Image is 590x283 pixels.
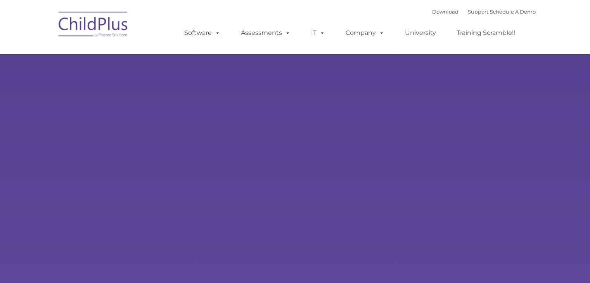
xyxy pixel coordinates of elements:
a: Schedule A Demo [490,9,536,15]
a: University [397,25,444,41]
a: Support [468,9,488,15]
font: | [432,9,536,15]
a: IT [303,25,333,41]
a: Download [432,9,459,15]
a: Software [176,25,228,41]
a: Assessments [233,25,298,41]
img: ChildPlus by Procare Solutions [55,6,132,45]
a: Company [338,25,392,41]
a: Training Scramble!! [449,25,523,41]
